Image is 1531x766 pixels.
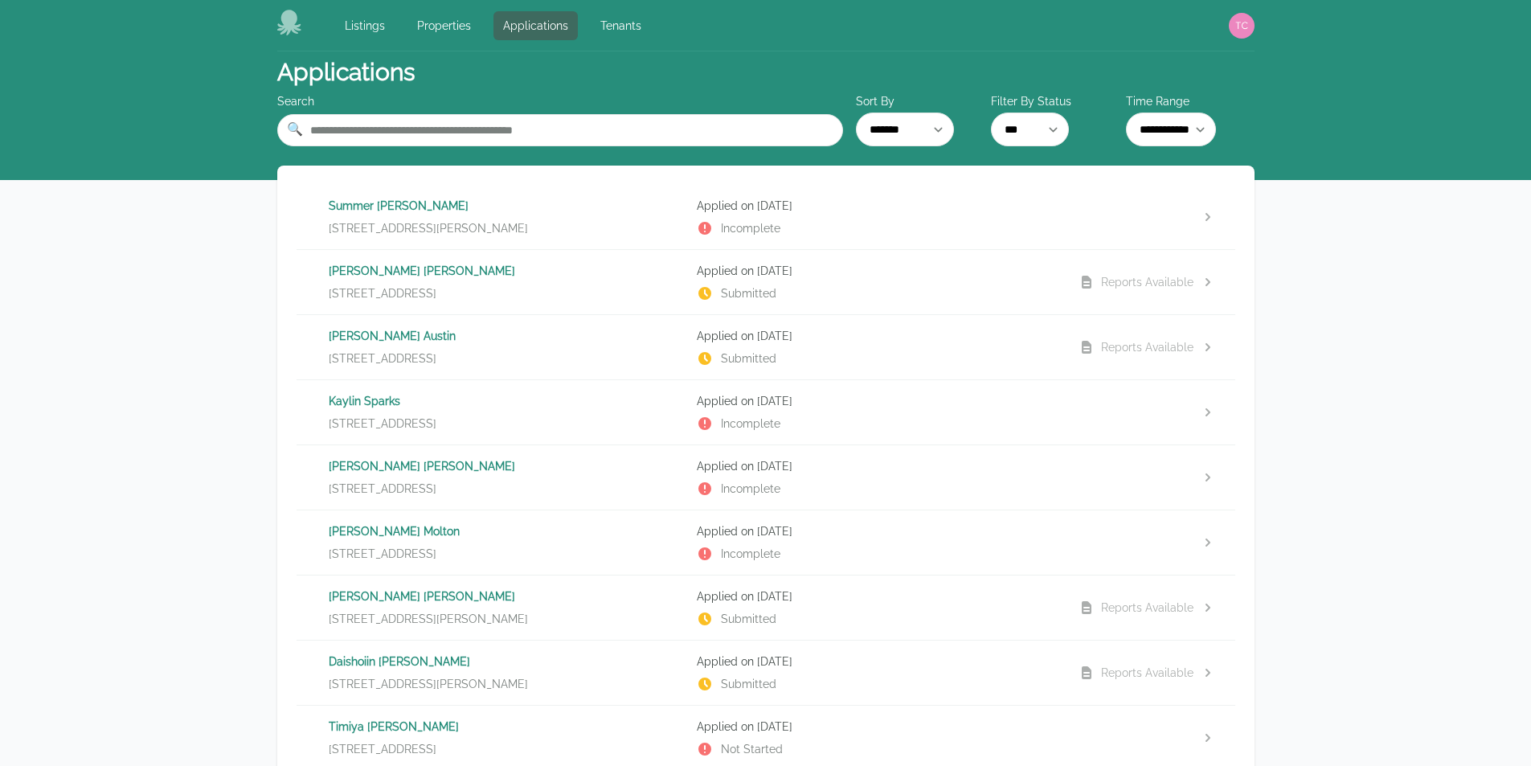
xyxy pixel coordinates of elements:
time: [DATE] [757,460,792,473]
div: Reports Available [1101,600,1193,616]
span: [STREET_ADDRESS] [329,350,436,367]
p: Incomplete [697,220,1053,236]
p: Daishoiin [PERSON_NAME] [329,653,685,670]
a: [PERSON_NAME] [PERSON_NAME][STREET_ADDRESS][PERSON_NAME]Applied on [DATE]SubmittedReports Available [297,576,1235,640]
a: [PERSON_NAME] Austin[STREET_ADDRESS]Applied on [DATE]SubmittedReports Available [297,315,1235,379]
p: Timiya [PERSON_NAME] [329,719,685,735]
p: Kaylin Sparks [329,393,685,409]
p: Applied on [697,328,1053,344]
time: [DATE] [757,264,792,277]
div: Reports Available [1101,339,1193,355]
p: Applied on [697,588,1053,604]
a: Daishoiin [PERSON_NAME][STREET_ADDRESS][PERSON_NAME]Applied on [DATE]SubmittedReports Available [297,641,1235,705]
span: [STREET_ADDRESS][PERSON_NAME] [329,676,528,692]
time: [DATE] [757,590,792,603]
time: [DATE] [757,395,792,408]
span: [STREET_ADDRESS] [329,481,436,497]
a: [PERSON_NAME] [PERSON_NAME][STREET_ADDRESS]Applied on [DATE]Incomplete [297,445,1235,510]
div: Reports Available [1101,274,1193,290]
p: Applied on [697,393,1053,409]
p: Submitted [697,285,1053,301]
p: Submitted [697,350,1053,367]
p: Not Started [697,741,1053,757]
div: Search [277,93,843,109]
a: Properties [407,11,481,40]
div: Reports Available [1101,665,1193,681]
p: [PERSON_NAME] Molton [329,523,685,539]
a: Summer [PERSON_NAME][STREET_ADDRESS][PERSON_NAME]Applied on [DATE]Incomplete [297,185,1235,249]
label: Filter By Status [991,93,1120,109]
span: [STREET_ADDRESS] [329,546,436,562]
p: [PERSON_NAME] [PERSON_NAME] [329,458,685,474]
span: [STREET_ADDRESS][PERSON_NAME] [329,220,528,236]
span: [STREET_ADDRESS] [329,416,436,432]
p: Applied on [697,198,1053,214]
h1: Applications [277,58,415,87]
p: [PERSON_NAME] Austin [329,328,685,344]
p: [PERSON_NAME] [PERSON_NAME] [329,263,685,279]
a: Listings [335,11,395,40]
p: Applied on [697,653,1053,670]
p: Applied on [697,523,1053,539]
time: [DATE] [757,720,792,733]
p: [PERSON_NAME] [PERSON_NAME] [329,588,685,604]
a: [PERSON_NAME] [PERSON_NAME][STREET_ADDRESS]Applied on [DATE]SubmittedReports Available [297,250,1235,314]
time: [DATE] [757,525,792,538]
span: [STREET_ADDRESS][PERSON_NAME] [329,611,528,627]
label: Time Range [1126,93,1255,109]
time: [DATE] [757,330,792,342]
p: Incomplete [697,546,1053,562]
p: Incomplete [697,416,1053,432]
time: [DATE] [757,655,792,668]
p: Incomplete [697,481,1053,497]
label: Sort By [856,93,985,109]
p: Submitted [697,676,1053,692]
p: Summer [PERSON_NAME] [329,198,685,214]
span: [STREET_ADDRESS] [329,285,436,301]
a: Tenants [591,11,651,40]
time: [DATE] [757,199,792,212]
p: Applied on [697,458,1053,474]
p: Applied on [697,719,1053,735]
span: [STREET_ADDRESS] [329,741,436,757]
a: Applications [493,11,578,40]
p: Applied on [697,263,1053,279]
p: Submitted [697,611,1053,627]
a: [PERSON_NAME] Molton[STREET_ADDRESS]Applied on [DATE]Incomplete [297,510,1235,575]
a: Kaylin Sparks[STREET_ADDRESS]Applied on [DATE]Incomplete [297,380,1235,444]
